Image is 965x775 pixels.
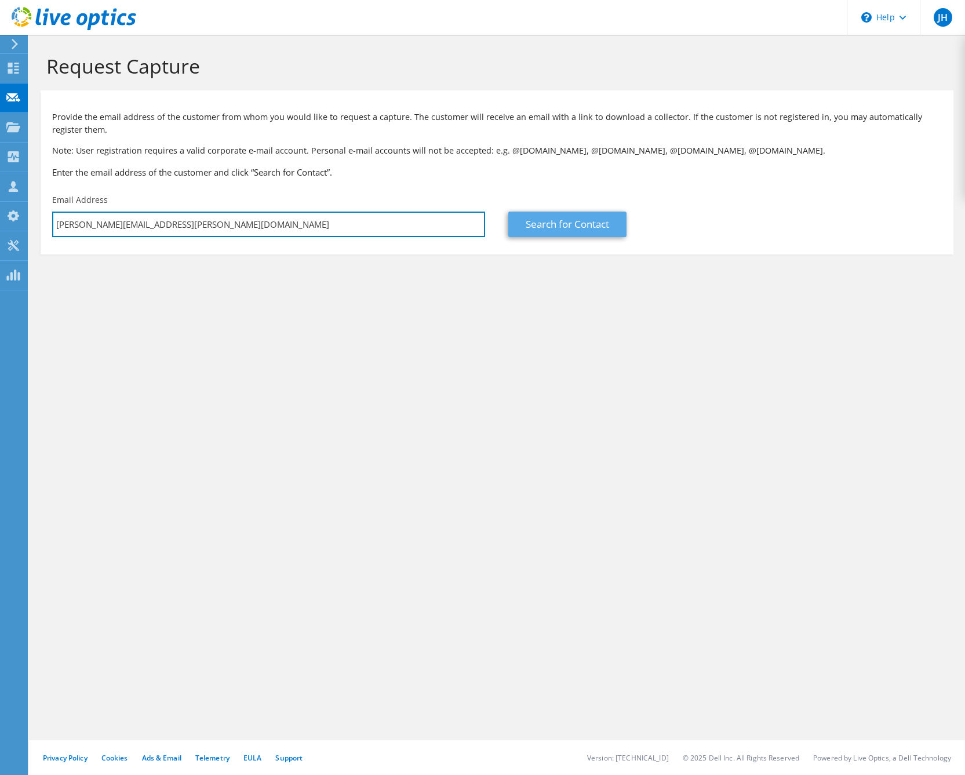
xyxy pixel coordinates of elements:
a: Telemetry [195,753,230,763]
h1: Request Capture [46,54,942,78]
li: © 2025 Dell Inc. All Rights Reserved [683,753,799,763]
a: Privacy Policy [43,753,88,763]
a: Support [275,753,303,763]
p: Provide the email address of the customer from whom you would like to request a capture. The cust... [52,111,942,136]
a: EULA [243,753,261,763]
li: Version: [TECHNICAL_ID] [587,753,669,763]
p: Note: User registration requires a valid corporate e-mail account. Personal e-mail accounts will ... [52,144,942,157]
label: Email Address [52,194,108,206]
svg: \n [861,12,872,23]
a: Cookies [101,753,128,763]
a: Search for Contact [508,212,627,237]
h3: Enter the email address of the customer and click “Search for Contact”. [52,166,942,179]
span: JH [934,8,952,27]
a: Ads & Email [142,753,181,763]
li: Powered by Live Optics, a Dell Technology [813,753,951,763]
